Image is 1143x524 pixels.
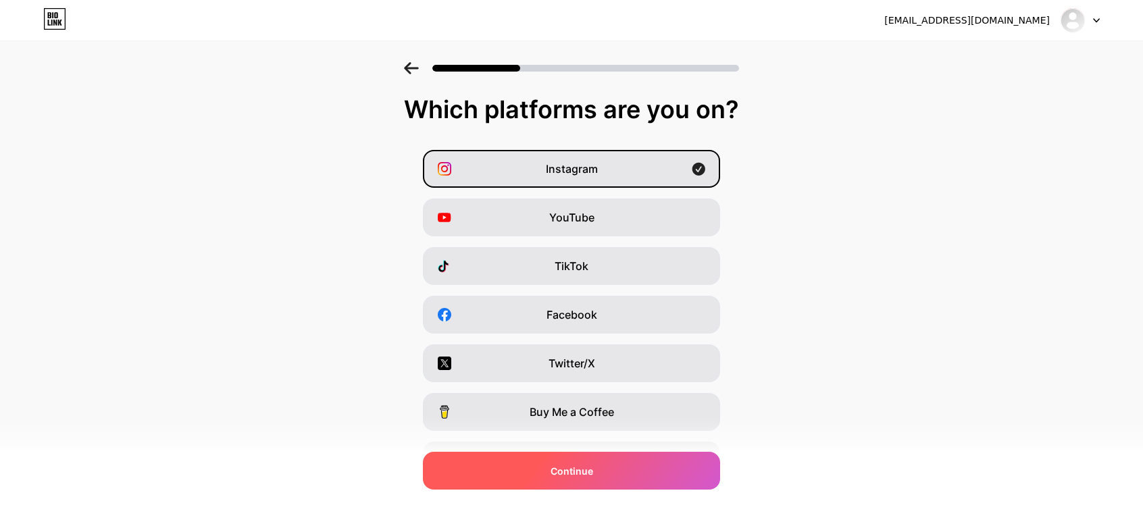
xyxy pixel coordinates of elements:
[530,404,614,420] span: Buy Me a Coffee
[551,464,593,478] span: Continue
[530,501,613,517] span: I have a website
[1060,7,1086,33] img: destinosmundiales
[14,96,1129,123] div: Which platforms are you on?
[547,307,597,323] span: Facebook
[555,258,588,274] span: TikTok
[884,14,1050,28] div: [EMAIL_ADDRESS][DOMAIN_NAME]
[549,355,595,371] span: Twitter/X
[549,209,594,226] span: YouTube
[546,161,598,177] span: Instagram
